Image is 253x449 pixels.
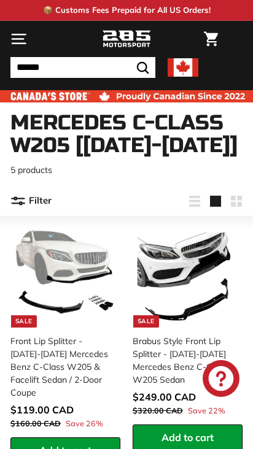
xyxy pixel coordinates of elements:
span: Add to cart [162,431,214,443]
img: front lip mercedes w205 [15,226,116,328]
span: Save 22% [188,405,225,416]
img: Logo_285_Motorsport_areodynamics_components [102,29,151,50]
div: Front Lip Splitter - [DATE]-[DATE] Mercedes Benz C-Class W205 & Facelift Sedan / 2-Door Coupe [10,335,113,399]
p: 5 products [10,164,243,177]
div: Sale [133,315,159,328]
span: $249.00 CAD [133,391,196,403]
div: Brabus Style Front Lip Splitter - [DATE]-[DATE] Mercedes Benz C-Class W205 Sedan [133,335,235,386]
span: $160.00 CAD [10,418,61,428]
a: Sale front lip mercedes w205 Front Lip Splitter - [DATE]-[DATE] Mercedes Benz C-Class W205 & Face... [10,222,120,437]
a: Cart [198,21,224,56]
span: $320.00 CAD [133,405,183,415]
inbox-online-store-chat: Shopify online store chat [199,360,243,400]
button: Filter [10,186,52,216]
span: $119.00 CAD [10,404,74,416]
a: Sale mercedes c class front lip Brabus Style Front Lip Splitter - [DATE]-[DATE] Mercedes Benz C-C... [133,222,243,424]
div: Sale [11,315,37,328]
span: Save 26% [66,418,103,429]
input: Search [10,57,155,78]
h1: Mercedes C-Class W205 [[DATE]-[DATE]] [10,112,243,158]
img: mercedes c class front lip [137,226,238,328]
p: 📦 Customs Fees Prepaid for All US Orders! [43,4,211,17]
